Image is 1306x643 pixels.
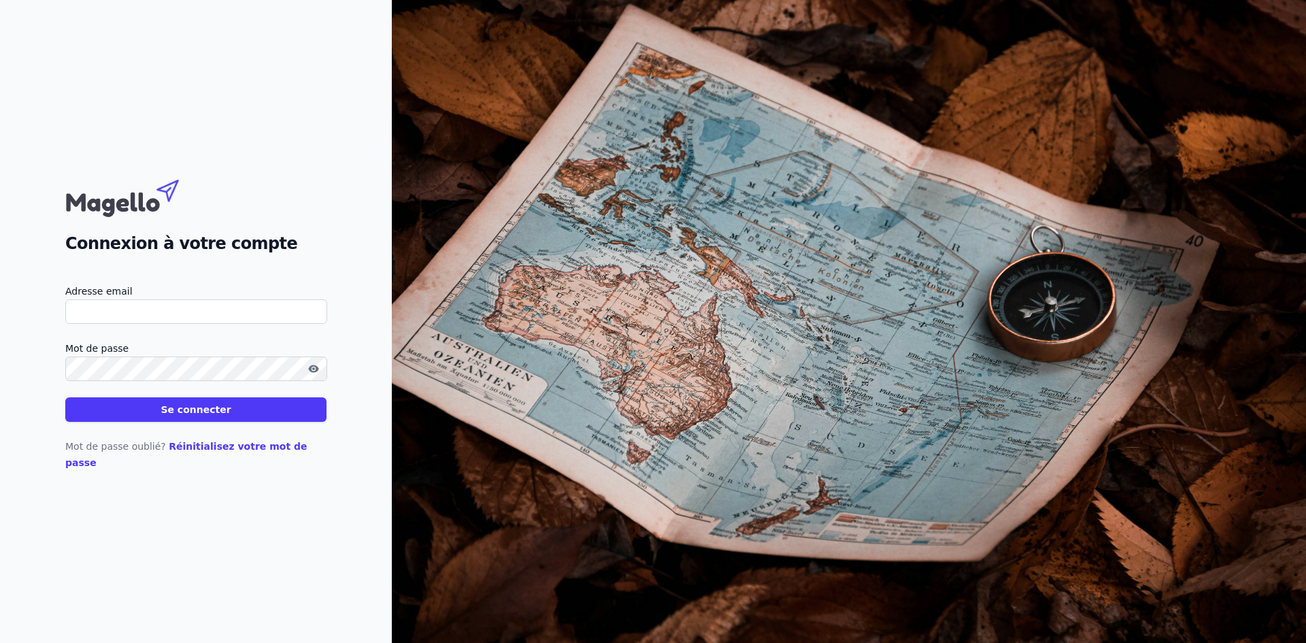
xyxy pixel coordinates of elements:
p: Mot de passe oublié? [65,438,326,471]
label: Mot de passe [65,340,326,357]
h2: Connexion à votre compte [65,231,326,256]
label: Adresse email [65,283,326,299]
img: Magello [65,173,208,220]
a: Réinitialisez votre mot de passe [65,441,307,468]
button: Se connecter [65,397,326,422]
